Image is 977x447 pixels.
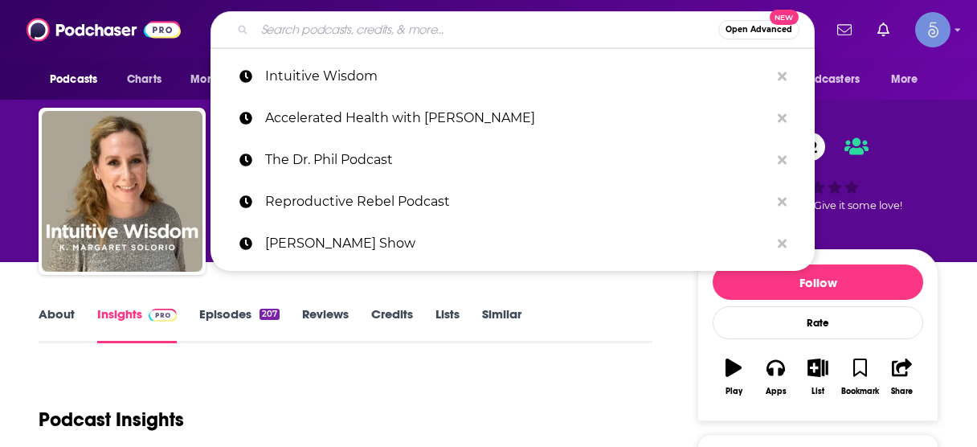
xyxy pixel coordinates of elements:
[265,181,770,223] p: Reproductive Rebel Podcast
[839,348,881,406] button: Bookmark
[697,122,938,222] div: 32Good podcast? Give it some love!
[713,265,923,300] button: Follow
[39,408,184,432] h1: Podcast Insights
[42,111,202,272] img: Intuitive Wisdom
[915,12,950,47] img: User Profile
[891,387,913,396] div: Share
[39,64,118,95] button: open menu
[265,55,770,97] p: Intuitive Wisdom
[754,348,796,406] button: Apps
[265,139,770,181] p: The Dr. Phil Podcast
[39,306,75,343] a: About
[841,387,879,396] div: Bookmark
[149,309,177,322] img: Podchaser Pro
[811,387,824,396] div: List
[255,17,718,43] input: Search podcasts, credits, & more...
[199,306,280,343] a: Episodes207
[435,306,460,343] a: Lists
[211,181,815,223] a: Reproductive Rebel Podcast
[117,64,171,95] a: Charts
[770,10,799,25] span: New
[50,68,97,91] span: Podcasts
[260,309,280,320] div: 207
[713,348,754,406] button: Play
[726,387,742,396] div: Play
[27,14,181,45] img: Podchaser - Follow, Share and Rate Podcasts
[371,306,413,343] a: Credits
[713,306,923,339] div: Rate
[726,26,792,34] span: Open Advanced
[915,12,950,47] button: Show profile menu
[718,20,799,39] button: Open AdvancedNew
[211,55,815,97] a: Intuitive Wisdom
[97,306,177,343] a: InsightsPodchaser Pro
[871,16,896,43] a: Show notifications dropdown
[265,97,770,139] p: Accelerated Health with Sara Banta
[881,348,923,406] button: Share
[302,306,349,343] a: Reviews
[190,68,247,91] span: Monitoring
[179,64,268,95] button: open menu
[211,97,815,139] a: Accelerated Health with [PERSON_NAME]
[211,223,815,265] a: [PERSON_NAME] Show
[766,387,787,396] div: Apps
[831,16,858,43] a: Show notifications dropdown
[772,64,883,95] button: open menu
[127,68,161,91] span: Charts
[734,199,902,211] span: Good podcast? Give it some love!
[880,64,938,95] button: open menu
[797,348,839,406] button: List
[891,68,918,91] span: More
[915,12,950,47] span: Logged in as Spiral5-G1
[482,306,521,343] a: Similar
[211,11,815,48] div: Search podcasts, credits, & more...
[265,223,770,265] p: Dr. Tamara Beckford Show
[211,139,815,181] a: The Dr. Phil Podcast
[783,68,860,91] span: For Podcasters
